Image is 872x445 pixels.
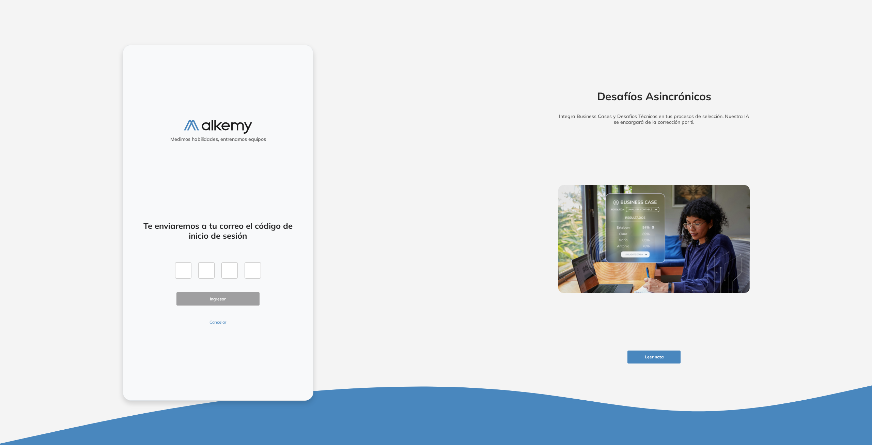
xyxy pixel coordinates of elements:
[558,185,750,293] img: img-more-info
[548,114,760,125] h5: Integra Business Cases y Desafíos Técnicos en tus procesos de selección. Nuestra IA se encargará ...
[548,90,760,103] h2: Desafíos Asincrónicos
[749,366,872,445] iframe: Chat Widget
[176,319,260,325] button: Cancelar
[176,292,260,306] button: Ingresar
[184,120,252,134] img: logo-alkemy
[627,351,681,364] button: Leer nota
[126,136,310,142] h5: Medimos habilidades, entrenamos equipos
[749,366,872,445] div: Widget de chat
[141,221,295,241] h4: Te enviaremos a tu correo el código de inicio de sesión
